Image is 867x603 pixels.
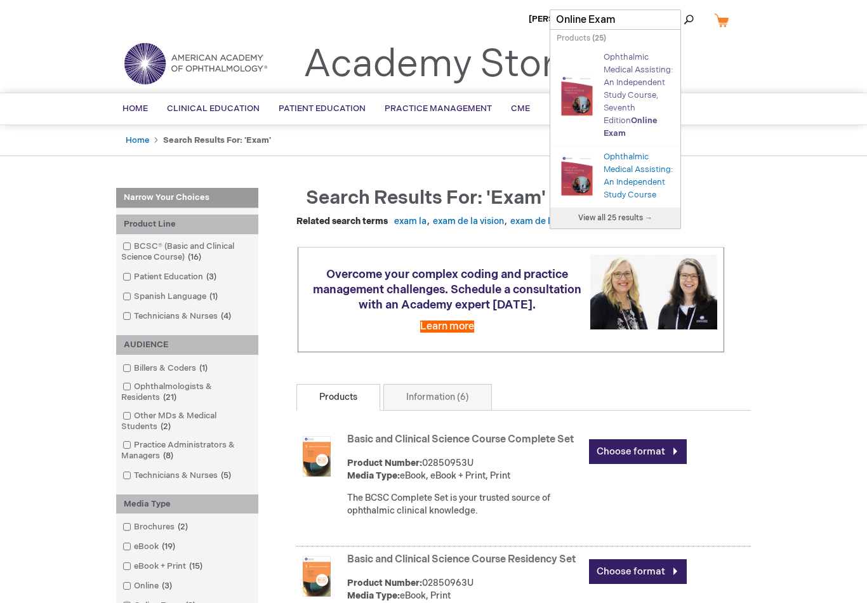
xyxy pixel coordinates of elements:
[116,494,258,514] div: Media Type
[645,6,694,32] span: Search
[116,188,258,208] strong: Narrow Your Choices
[592,34,606,43] span: ( )
[159,581,175,591] span: 3
[119,271,222,283] a: Patient Education3
[185,252,204,262] span: 16
[119,560,208,573] a: eBook + Print15
[550,10,681,30] input: Name, # or keyword
[119,381,255,404] a: Ophthalmologists & Residents21
[119,439,255,462] a: Practice Administrators & Managers8
[550,48,680,208] ul: Search Autocomplete Result
[119,470,236,482] a: Technicians & Nurses5
[163,135,271,145] strong: Search results for: 'Exam'
[347,492,583,517] div: The BCSC Complete Set is your trusted source of ophthalmic clinical knowledge.
[186,561,206,571] span: 15
[383,384,492,411] a: Information (6)
[549,103,606,114] span: Membership
[119,521,193,533] a: Brochures2
[126,135,149,145] a: Home
[157,421,174,432] span: 2
[119,541,180,553] a: eBook19
[511,103,530,114] span: CME
[347,470,400,481] strong: Media Type:
[347,458,422,468] strong: Product Number:
[604,152,673,200] a: Ophthalmic Medical Assisting: An Independent Study Course
[420,321,474,333] a: Learn more
[119,362,213,374] a: Billers & Coders1
[557,70,597,121] img: Ophthalmic Medical Assisting: An Independent Study Course, Seventh Edition Online Exam
[206,291,221,301] span: 1
[347,590,400,601] strong: Media Type:
[589,439,687,464] a: Choose format
[347,457,583,482] div: 02850953U eBook, eBook + Print, Print
[595,34,604,43] span: 25
[550,208,680,229] a: View all 25 results →
[303,42,577,88] a: Academy Store
[589,559,687,584] a: Choose format
[604,52,673,138] a: Ophthalmic Medical Assisting: An Independent Study Course, Seventh EditionOnline Exam
[159,541,178,552] span: 19
[296,215,388,228] dt: Related search terms
[347,577,583,602] div: 02850963U eBook, Print
[196,363,211,373] span: 1
[116,335,258,355] div: AUDIENCE
[296,384,380,411] a: Products
[385,103,492,114] span: Practice Management
[347,578,422,588] strong: Product Number:
[590,255,717,329] img: Schedule a consultation with an Academy expert today
[218,470,234,480] span: 5
[119,241,255,263] a: BCSC® (Basic and Clinical Science Course)16
[119,580,177,592] a: Online3
[296,556,337,597] img: Basic and Clinical Science Course Residency Set
[557,34,590,43] span: Products
[529,14,599,24] a: [PERSON_NAME]
[279,103,366,114] span: Patient Education
[296,436,337,477] img: Basic and Clinical Science Course Complete Set
[557,150,597,201] img: Ophthalmic Medical Assisting: An Independent Study Course
[116,215,258,234] div: Product Line
[119,291,223,303] a: Spanish Language1
[203,272,220,282] span: 3
[578,213,652,223] span: View all 25 results →
[557,70,604,124] a: Ophthalmic Medical Assisting: An Independent Study Course, Seventh Edition Online Exam
[167,103,260,114] span: Clinical Education
[631,116,658,126] span: Online
[122,103,148,114] span: Home
[313,268,581,312] span: Overcome your complex coding and practice management challenges. Schedule a consultation with an ...
[119,410,255,433] a: Other MDs & Medical Students2
[160,392,180,402] span: 21
[175,522,191,532] span: 2
[160,451,176,461] span: 8
[218,311,234,321] span: 4
[394,216,427,227] a: exam la
[119,310,236,322] a: Technicians & Nurses4
[306,187,546,209] span: Search results for: 'Exam'
[347,434,574,446] a: Basic and Clinical Science Course Complete Set
[557,150,604,204] a: Ophthalmic Medical Assisting: An Independent Study Course
[604,128,626,138] span: Exam
[347,553,576,566] a: Basic and Clinical Science Course Residency Set
[433,216,504,227] a: exam de la vision
[510,216,555,227] a: exam de la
